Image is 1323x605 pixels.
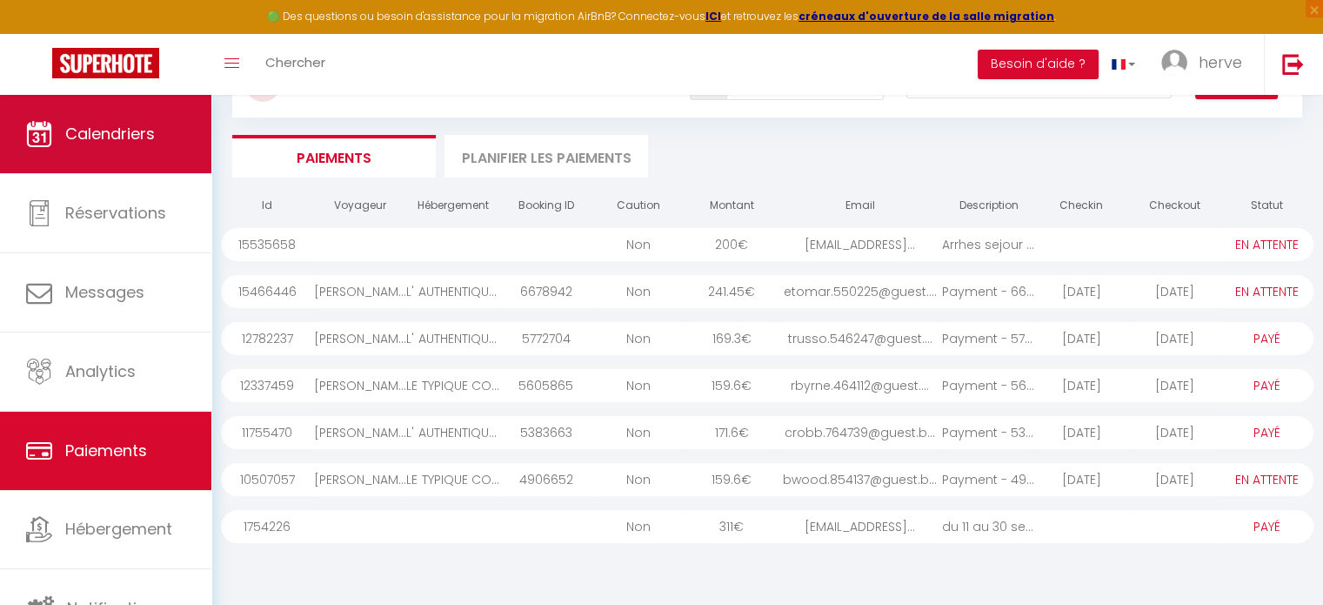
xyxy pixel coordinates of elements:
[65,202,166,224] span: Réservations
[1128,322,1221,355] div: [DATE]
[52,48,159,78] img: Super Booking
[221,228,314,261] div: 15535658
[444,135,648,178] li: Planifier les paiements
[1148,34,1264,95] a: ... herve
[741,377,752,394] span: €
[499,275,592,308] div: 6678942
[314,275,407,308] div: [PERSON_NAME]
[685,228,778,261] div: 200
[592,416,685,449] div: Non
[221,275,314,308] div: 15466446
[592,510,685,543] div: Non
[685,510,778,543] div: 311
[942,510,1035,543] div: du 11 au 30 septembt...
[733,518,744,535] span: €
[1282,53,1304,75] img: logout
[798,9,1054,24] a: créneaux d'ouverture de la salle migration
[685,369,778,402] div: 159.6
[592,463,685,496] div: Non
[1199,51,1242,73] span: herve
[252,34,338,95] a: Chercher
[592,275,685,308] div: Non
[1220,191,1313,221] th: Statut
[592,322,685,355] div: Non
[1128,463,1221,496] div: [DATE]
[499,416,592,449] div: 5383663
[778,463,942,496] div: bwood.854137@guest.b...
[778,228,942,261] div: [EMAIL_ADDRESS]...
[778,275,942,308] div: etomar.550225@guest....
[942,416,1035,449] div: Payment - 5383663 - ...
[499,463,592,496] div: 4906652
[314,369,407,402] div: [PERSON_NAME]
[685,322,778,355] div: 169.3
[1035,191,1128,221] th: Checkin
[265,53,325,71] span: Chercher
[65,440,147,461] span: Paiements
[778,416,942,449] div: crobb.764739@guest.b...
[499,369,592,402] div: 5605865
[65,281,144,303] span: Messages
[942,322,1035,355] div: Payment - 5772704 - ...
[942,275,1035,308] div: Payment - 6678942 - ...
[65,123,155,145] span: Calendriers
[592,228,685,261] div: Non
[221,416,314,449] div: 11755470
[65,360,136,382] span: Analytics
[741,330,752,347] span: €
[778,191,942,221] th: Email
[499,322,592,355] div: 5772704
[221,369,314,402] div: 12337459
[232,135,436,178] li: Paiements
[221,510,314,543] div: 1754226
[745,283,755,300] span: €
[942,463,1035,496] div: Payment - 4906652 - ...
[1128,416,1221,449] div: [DATE]
[1128,275,1221,308] div: [DATE]
[1161,50,1187,76] img: ...
[1035,463,1128,496] div: [DATE]
[685,275,778,308] div: 241.45
[685,416,778,449] div: 171.6
[738,236,748,253] span: €
[778,510,942,543] div: [EMAIL_ADDRESS]...
[406,463,499,496] div: LE TYPIQUE COEUR DE VILLE · T1 MEZZANINE * A 2 PAS DU CAPITOLE*
[14,7,66,59] button: Ouvrir le widget de chat LiveChat
[778,369,942,402] div: rbyrne.464112@guest....
[685,191,778,221] th: Montant
[942,191,1035,221] th: Description
[314,416,407,449] div: [PERSON_NAME]
[314,463,407,496] div: [PERSON_NAME]
[406,275,499,308] div: L' AUTHENTIQUE · T2 HYPER CENTRE * A 2 PAS DU CAPITOLE *
[221,322,314,355] div: 12782237
[406,416,499,449] div: L' AUTHENTIQUE · T2 HYPER CENTRE * A 2 PAS DU CAPITOLE *
[65,518,172,540] span: Hébergement
[1128,369,1221,402] div: [DATE]
[221,191,314,221] th: Id
[741,471,752,488] span: €
[1035,369,1128,402] div: [DATE]
[942,369,1035,402] div: Payment - 5605865 - ...
[738,424,749,441] span: €
[592,191,685,221] th: Caution
[314,191,407,221] th: Voyageur
[1035,275,1128,308] div: [DATE]
[1035,416,1128,449] div: [DATE]
[499,191,592,221] th: Booking ID
[705,9,721,24] a: ICI
[778,322,942,355] div: trusso.546247@guest....
[406,322,499,355] div: L' AUTHENTIQUE · T2 HYPER CENTRE * A 2 PAS DU CAPITOLE *
[942,228,1035,261] div: Arrhes sejour du 01 ...
[406,369,499,402] div: LE TYPIQUE COEUR DE VILLE · T1 MEZZANINE * A 2 PAS DU CAPITOLE*
[592,369,685,402] div: Non
[685,463,778,496] div: 159.6
[1128,191,1221,221] th: Checkout
[1035,322,1128,355] div: [DATE]
[221,463,314,496] div: 10507057
[406,191,499,221] th: Hébergement
[314,322,407,355] div: [PERSON_NAME]
[978,50,1099,79] button: Besoin d'aide ?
